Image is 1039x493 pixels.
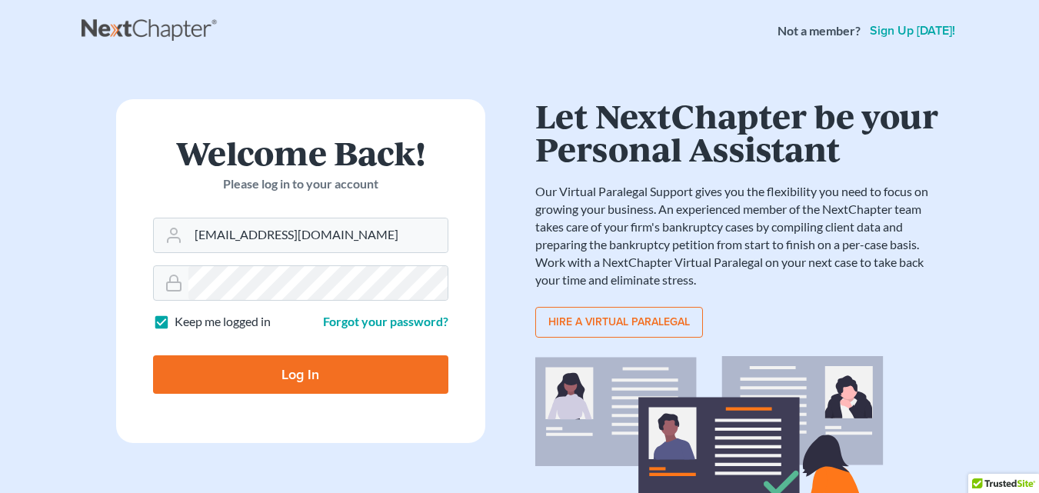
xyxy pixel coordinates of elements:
p: Our Virtual Paralegal Support gives you the flexibility you need to focus on growing your busines... [535,183,943,288]
input: Log In [153,355,448,394]
a: Hire a virtual paralegal [535,307,703,338]
a: Forgot your password? [323,314,448,328]
p: Please log in to your account [153,175,448,193]
label: Keep me logged in [175,313,271,331]
h1: Let NextChapter be your Personal Assistant [535,99,943,165]
input: Email Address [188,218,448,252]
h1: Welcome Back! [153,136,448,169]
a: Sign up [DATE]! [867,25,958,37]
strong: Not a member? [778,22,861,40]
